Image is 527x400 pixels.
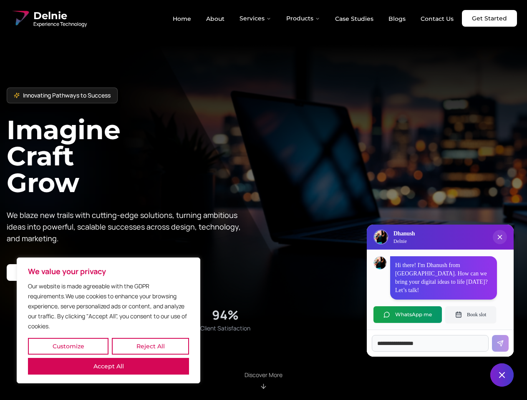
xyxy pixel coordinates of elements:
[245,371,282,390] div: Scroll to About section
[462,10,517,27] a: Get Started
[212,307,239,322] div: 94%
[28,338,108,355] button: Customize
[414,12,460,26] a: Contact Us
[382,12,412,26] a: Blogs
[7,264,102,281] a: Start your project with us
[373,306,442,323] button: WhatsApp me
[280,10,327,27] button: Products
[490,363,514,387] button: Close chat
[33,9,87,22] span: Delnie
[200,324,250,332] span: Client Satisfaction
[33,21,87,27] span: Experience Technology
[245,371,282,379] p: Discover More
[393,230,415,238] h3: Dhanush
[166,12,198,26] a: Home
[112,338,189,355] button: Reject All
[445,306,496,323] button: Book slot
[166,10,460,27] nav: Main
[7,117,264,195] h1: Imagine Craft Grow
[23,91,111,100] span: Innovating Pathways to Success
[10,8,30,28] img: Delnie Logo
[7,209,247,244] p: We blaze new trails with cutting-edge solutions, turning ambitious ideas into powerful, scalable ...
[493,230,507,244] button: Close chat popup
[374,257,386,269] img: Dhanush
[28,281,189,331] p: Our website is made agreeable with the GDPR requirements.We use cookies to enhance your browsing ...
[233,10,278,27] button: Services
[28,358,189,375] button: Accept All
[374,230,388,244] img: Delnie Logo
[393,238,415,245] p: Delnie
[395,261,492,295] p: Hi there! I'm Dhanush from [GEOGRAPHIC_DATA]. How can we bring your digital ideas to life [DATE]?...
[328,12,380,26] a: Case Studies
[199,12,231,26] a: About
[10,8,87,28] a: Delnie Logo Full
[28,266,189,276] p: We value your privacy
